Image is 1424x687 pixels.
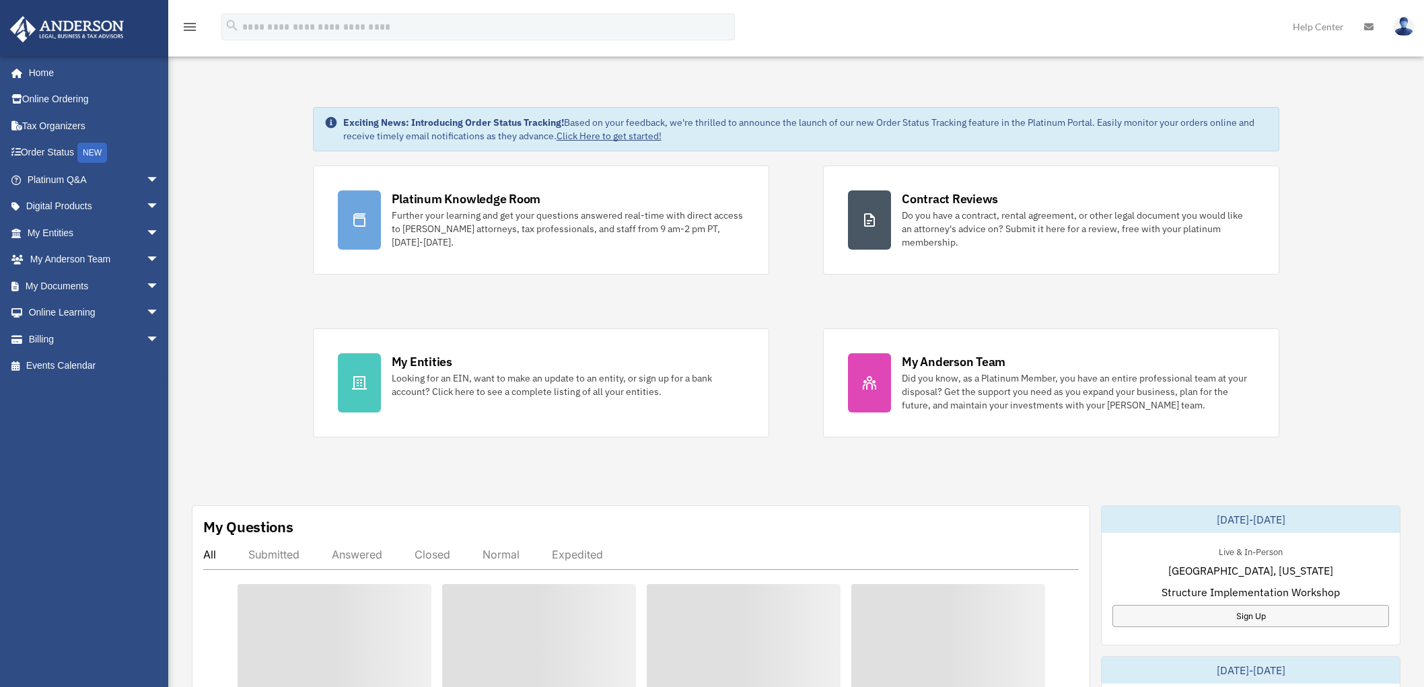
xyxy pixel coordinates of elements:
[415,548,450,561] div: Closed
[902,353,1005,370] div: My Anderson Team
[332,548,382,561] div: Answered
[9,139,180,167] a: Order StatusNEW
[146,326,173,353] span: arrow_drop_down
[9,193,180,220] a: Digital Productsarrow_drop_down
[823,166,1279,275] a: Contract Reviews Do you have a contract, rental agreement, or other legal document you would like...
[146,219,173,247] span: arrow_drop_down
[902,190,998,207] div: Contract Reviews
[823,328,1279,437] a: My Anderson Team Did you know, as a Platinum Member, you have an entire professional team at your...
[203,548,216,561] div: All
[6,16,128,42] img: Anderson Advisors Platinum Portal
[9,246,180,273] a: My Anderson Teamarrow_drop_down
[9,299,180,326] a: Online Learningarrow_drop_down
[9,86,180,113] a: Online Ordering
[9,219,180,246] a: My Entitiesarrow_drop_down
[313,328,769,437] a: My Entities Looking for an EIN, want to make an update to an entity, or sign up for a bank accoun...
[552,548,603,561] div: Expedited
[483,548,520,561] div: Normal
[9,166,180,193] a: Platinum Q&Aarrow_drop_down
[146,246,173,274] span: arrow_drop_down
[343,116,1269,143] div: Based on your feedback, we're thrilled to announce the launch of our new Order Status Tracking fe...
[9,59,173,86] a: Home
[182,24,198,35] a: menu
[9,326,180,353] a: Billingarrow_drop_down
[1102,506,1400,533] div: [DATE]-[DATE]
[557,130,662,142] a: Click Here to get started!
[902,209,1254,249] div: Do you have a contract, rental agreement, or other legal document you would like an attorney's ad...
[1162,584,1340,600] span: Structure Implementation Workshop
[203,517,293,537] div: My Questions
[392,371,744,398] div: Looking for an EIN, want to make an update to an entity, or sign up for a bank account? Click her...
[1168,563,1333,579] span: [GEOGRAPHIC_DATA], [US_STATE]
[1112,605,1389,627] a: Sign Up
[1394,17,1414,36] img: User Pic
[313,166,769,275] a: Platinum Knowledge Room Further your learning and get your questions answered real-time with dire...
[146,273,173,300] span: arrow_drop_down
[1208,544,1293,558] div: Live & In-Person
[248,548,299,561] div: Submitted
[146,299,173,327] span: arrow_drop_down
[146,193,173,221] span: arrow_drop_down
[902,371,1254,412] div: Did you know, as a Platinum Member, you have an entire professional team at your disposal? Get th...
[392,353,452,370] div: My Entities
[392,209,744,249] div: Further your learning and get your questions answered real-time with direct access to [PERSON_NAM...
[9,112,180,139] a: Tax Organizers
[9,353,180,379] a: Events Calendar
[9,273,180,299] a: My Documentsarrow_drop_down
[392,190,541,207] div: Platinum Knowledge Room
[77,143,107,163] div: NEW
[146,166,173,194] span: arrow_drop_down
[1102,657,1400,684] div: [DATE]-[DATE]
[225,18,240,33] i: search
[182,19,198,35] i: menu
[343,116,564,129] strong: Exciting News: Introducing Order Status Tracking!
